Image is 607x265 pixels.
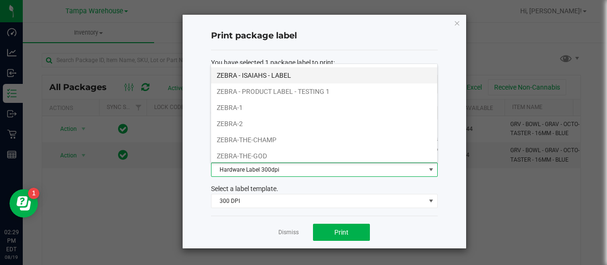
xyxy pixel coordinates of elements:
iframe: Resource center unread badge [28,188,39,199]
li: ZEBRA-THE-CHAMP [211,132,437,148]
li: ZEBRA-2 [211,116,437,132]
span: Hardware Label 300dpi [212,163,425,176]
a: Dismiss [278,228,299,237]
li: ZEBRA-1 [211,100,437,116]
div: To proceed, please select a printer. [204,132,445,146]
li: ZEBRA-THE-GOD [211,148,437,164]
div: Select a label template. [204,184,445,194]
h4: Print package label [211,30,438,42]
span: 300 DPI [212,194,425,208]
span: Print [334,228,349,236]
iframe: Resource center [9,189,38,218]
button: Print [313,224,370,241]
li: ZEBRA - ISAIAHS - LABEL [211,67,437,83]
li: ZEBRA - PRODUCT LABEL - TESTING 1 [211,83,437,100]
div: : [211,58,438,68]
span: You have selected 1 package label to print [211,59,333,66]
